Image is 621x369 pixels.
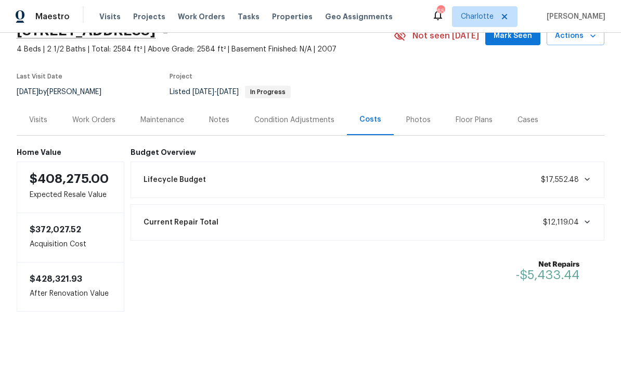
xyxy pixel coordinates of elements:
span: Not seen [DATE] [412,31,479,41]
span: Project [170,73,192,80]
span: -$5,433.44 [516,269,579,281]
span: [PERSON_NAME] [542,11,605,22]
span: 4 Beds | 2 1/2 Baths | Total: 2584 ft² | Above Grade: 2584 ft² | Basement Finished: N/A | 2007 [17,44,394,55]
div: Photos [406,115,431,125]
span: Work Orders [178,11,225,22]
div: Work Orders [72,115,115,125]
b: Net Repairs [516,259,579,270]
span: - [192,88,239,96]
span: $428,321.93 [30,275,82,283]
span: $17,552.48 [541,176,579,183]
div: Costs [359,114,381,125]
button: Actions [547,27,604,46]
div: Visits [29,115,47,125]
span: $408,275.00 [30,173,109,185]
span: Current Repair Total [144,217,218,228]
span: In Progress [246,89,290,95]
span: Actions [555,30,596,43]
div: Expected Resale Value [17,162,124,213]
span: Properties [272,11,313,22]
h6: Home Value [17,148,124,156]
span: Last Visit Date [17,73,62,80]
div: After Renovation Value [17,262,124,312]
span: Listed [170,88,291,96]
span: Visits [99,11,121,22]
span: [DATE] [217,88,239,96]
span: Geo Assignments [325,11,393,22]
div: Cases [517,115,538,125]
button: Mark Seen [485,27,540,46]
div: Notes [209,115,229,125]
div: Floor Plans [456,115,493,125]
span: Maestro [35,11,70,22]
h6: Budget Overview [131,148,605,156]
span: $12,119.04 [543,219,579,226]
span: $372,027.52 [30,226,81,234]
span: Lifecycle Budget [144,175,206,185]
div: Acquisition Cost [17,213,124,262]
div: by [PERSON_NAME] [17,86,114,98]
span: [DATE] [17,88,38,96]
span: Charlotte [461,11,494,22]
div: Condition Adjustments [254,115,334,125]
span: [DATE] [192,88,214,96]
span: Projects [133,11,165,22]
span: Mark Seen [494,30,532,43]
div: 65 [437,6,444,17]
span: Tasks [238,13,260,20]
div: Maintenance [140,115,184,125]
